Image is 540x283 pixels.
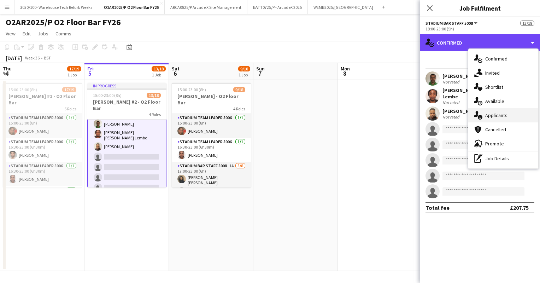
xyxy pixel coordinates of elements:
[152,66,166,71] span: 13/18
[87,99,166,111] h3: [PERSON_NAME] #2 - O2 Floor Bar
[165,0,247,14] button: ARCA0825/P Arcade X Site Management
[14,0,98,14] button: 3030/100- Warehouse Tech Refurb Weeks
[172,114,251,138] app-card-role: Stadium Team Leader 50061/115:00-23:00 (8h)[PERSON_NAME]
[6,30,16,37] span: View
[147,93,161,98] span: 13/18
[247,0,308,14] button: BATT0725/P - ArcadeX 2025
[468,151,538,166] div: Job Details
[485,70,500,76] span: Invited
[2,69,12,77] span: 4
[8,87,37,92] span: 15:00-23:00 (8h)
[485,98,504,104] span: Available
[38,30,48,37] span: Jobs
[239,72,250,77] div: 1 Job
[238,66,250,71] span: 9/18
[55,30,71,37] span: Comms
[442,87,523,100] div: [PERSON_NAME] [PERSON_NAME] Lembe
[64,106,76,111] span: 5 Roles
[3,114,82,138] app-card-role: Stadium Team Leader 50061/115:00-23:00 (8h)[PERSON_NAME]
[6,17,121,28] h1: O2AR2025/P O2 Floor Bar FY26
[3,138,82,162] app-card-role: Stadium Team Leader 50061/116:30-23:00 (6h30m)[PERSON_NAME]
[87,83,166,187] app-job-card: In progress15:00-23:00 (8h)13/18[PERSON_NAME] #2 - O2 Floor Bar4 Roles[PERSON_NAME][PERSON_NAME]S...
[255,69,265,77] span: 7
[3,162,82,186] app-card-role: Stadium Team Leader 50061/116:30-23:00 (6h30m)[PERSON_NAME]
[6,54,22,62] div: [DATE]
[3,29,18,38] a: View
[233,106,245,111] span: 4 Roles
[340,69,350,77] span: 8
[172,65,180,72] span: Sat
[3,83,82,187] app-job-card: 15:00-23:00 (8h)17/19[PERSON_NAME] #1 - O2 Floor Bar5 RolesStadium Team Leader 50061/115:00-23:00...
[341,65,350,72] span: Mon
[485,126,506,133] span: Cancelled
[172,162,251,260] app-card-role: Stadium Bar Staff 50081A5/817:00-23:00 (6h)[PERSON_NAME] [PERSON_NAME]
[53,29,74,38] a: Comms
[3,65,12,72] span: Thu
[442,108,480,114] div: [PERSON_NAME]
[98,0,165,14] button: O2AR2025/P O2 Floor Bar FY26
[420,34,540,51] div: Confirmed
[256,65,265,72] span: Sun
[425,204,450,211] div: Total fee
[87,65,94,72] span: Fri
[510,204,529,211] div: £207.75
[425,26,534,31] div: 18:00-23:00 (5h)
[149,112,161,117] span: 4 Roles
[442,114,461,120] div: Not rated
[20,29,34,38] a: Edit
[23,30,31,37] span: Edit
[44,55,51,60] div: BST
[485,140,504,147] span: Promote
[23,55,41,60] span: Week 36
[93,93,122,98] span: 15:00-23:00 (8h)
[485,56,507,62] span: Confirmed
[67,66,81,71] span: 17/19
[87,106,166,206] app-card-role: Stadium Bar Staff 50083A3/818:00-23:00 (5h)[PERSON_NAME][PERSON_NAME] [PERSON_NAME] Lembe[PERSON_...
[425,21,479,26] button: Stadium Bar Staff 5008
[425,21,473,26] span: Stadium Bar Staff 5008
[308,0,379,14] button: WEMB2025/[GEOGRAPHIC_DATA]
[485,84,503,90] span: Shortlist
[152,72,165,77] div: 1 Job
[86,69,94,77] span: 5
[172,83,251,187] app-job-card: 15:00-23:00 (8h)9/18[PERSON_NAME] - O2 Floor Bar4 RolesStadium Team Leader 50061/115:00-23:00 (8h...
[87,83,166,88] div: In progress
[35,29,51,38] a: Jobs
[171,69,180,77] span: 6
[3,93,82,106] h3: [PERSON_NAME] #1 - O2 Floor Bar
[520,21,534,26] span: 13/18
[62,87,76,92] span: 17/19
[177,87,206,92] span: 15:00-23:00 (8h)
[172,138,251,162] app-card-role: Stadium Team Leader 50061/116:30-23:00 (6h30m)[PERSON_NAME]
[233,87,245,92] span: 9/18
[420,4,540,13] h3: Job Fulfilment
[485,112,507,119] span: Applicants
[442,100,461,105] div: Not rated
[442,79,461,85] div: Not rated
[442,73,480,79] div: [PERSON_NAME]
[172,93,251,106] h3: [PERSON_NAME] - O2 Floor Bar
[67,72,81,77] div: 1 Job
